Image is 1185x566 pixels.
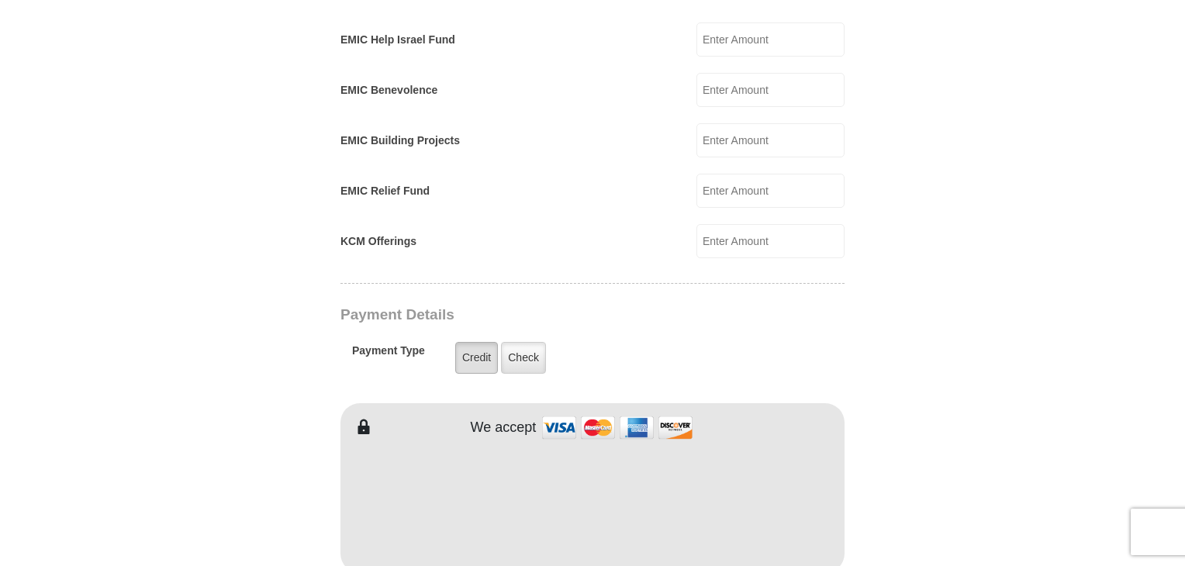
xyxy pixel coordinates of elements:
[340,183,430,199] label: EMIC Relief Fund
[696,174,845,208] input: Enter Amount
[696,73,845,107] input: Enter Amount
[455,342,498,374] label: Credit
[501,342,546,374] label: Check
[696,224,845,258] input: Enter Amount
[540,411,695,444] img: credit cards accepted
[340,82,437,98] label: EMIC Benevolence
[352,344,425,365] h5: Payment Type
[471,419,537,437] h4: We accept
[340,133,460,149] label: EMIC Building Projects
[340,233,416,250] label: KCM Offerings
[340,306,736,324] h3: Payment Details
[340,32,455,48] label: EMIC Help Israel Fund
[696,123,845,157] input: Enter Amount
[696,22,845,57] input: Enter Amount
